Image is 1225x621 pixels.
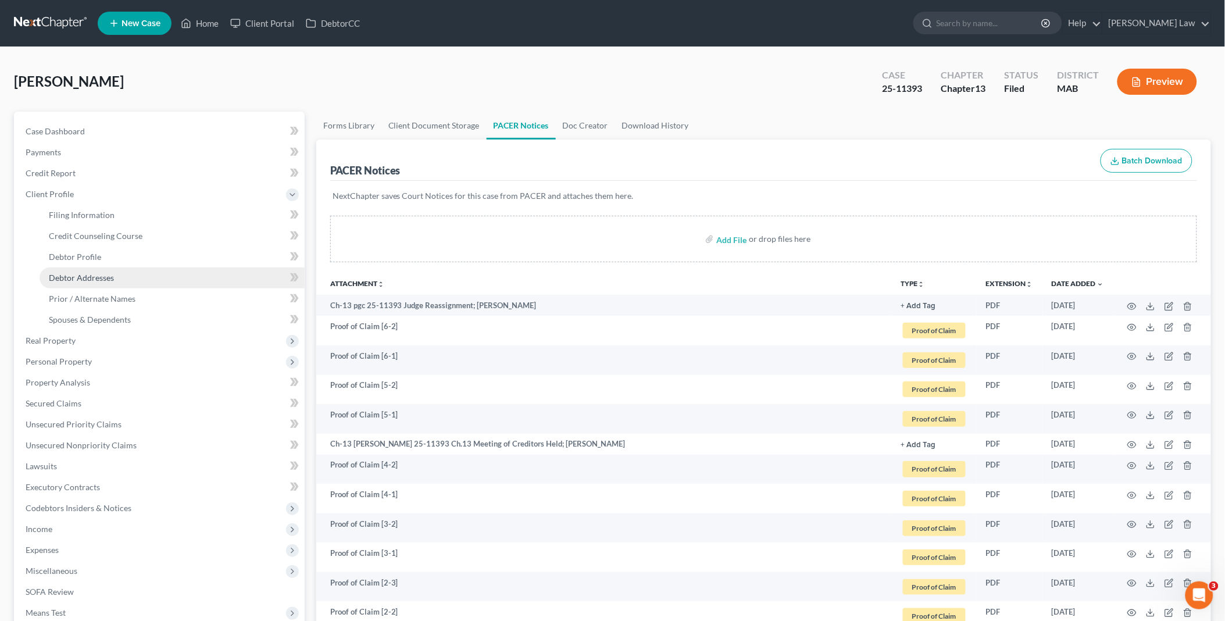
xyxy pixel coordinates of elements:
[26,168,76,178] span: Credit Report
[977,572,1042,602] td: PDF
[977,404,1042,434] td: PDF
[16,372,305,393] a: Property Analysis
[26,524,52,534] span: Income
[1042,513,1113,543] td: [DATE]
[316,345,892,375] td: Proof of Claim [6-1]
[1117,69,1197,95] button: Preview
[122,19,160,28] span: New Case
[1004,69,1038,82] div: Status
[316,295,892,316] td: Ch-13 pgc 25-11393 Judge Reassignment; [PERSON_NAME]
[26,336,76,345] span: Real Property
[975,83,985,94] span: 13
[316,404,892,434] td: Proof of Claim [5-1]
[316,572,892,602] td: Proof of Claim [2-3]
[977,316,1042,345] td: PDF
[224,13,300,34] a: Client Portal
[977,543,1042,572] td: PDF
[901,441,936,449] button: + Add Tag
[26,398,81,408] span: Secured Claims
[16,456,305,477] a: Lawsuits
[903,579,966,595] span: Proof of Claim
[901,519,967,538] a: Proof of Claim
[26,482,100,492] span: Executory Contracts
[901,380,967,399] a: Proof of Claim
[1042,375,1113,405] td: [DATE]
[316,375,892,405] td: Proof of Claim [5-2]
[26,503,131,513] span: Codebtors Insiders & Notices
[903,491,966,506] span: Proof of Claim
[1042,345,1113,375] td: [DATE]
[377,281,384,288] i: unfold_more
[1042,543,1113,572] td: [DATE]
[40,288,305,309] a: Prior / Alternate Names
[316,543,892,572] td: Proof of Claim [3-1]
[918,281,925,288] i: unfold_more
[16,435,305,456] a: Unsecured Nonpriority Claims
[333,190,1195,202] p: NextChapter saves Court Notices for this case from PACER and attaches them here.
[903,411,966,427] span: Proof of Claim
[26,189,74,199] span: Client Profile
[26,419,122,429] span: Unsecured Priority Claims
[1042,455,1113,484] td: [DATE]
[941,69,985,82] div: Chapter
[1042,295,1113,316] td: [DATE]
[901,489,967,508] a: Proof of Claim
[977,295,1042,316] td: PDF
[26,608,66,618] span: Means Test
[556,112,615,140] a: Doc Creator
[300,13,366,34] a: DebtorCC
[26,377,90,387] span: Property Analysis
[901,438,967,449] a: + Add Tag
[14,73,124,90] span: [PERSON_NAME]
[1101,149,1192,173] button: Batch Download
[977,345,1042,375] td: PDF
[903,549,966,565] span: Proof of Claim
[49,294,135,304] span: Prior / Alternate Names
[487,112,556,140] a: PACER Notices
[1097,281,1104,288] i: expand_more
[49,273,114,283] span: Debtor Addresses
[49,315,131,324] span: Spouses & Dependents
[986,279,1033,288] a: Extensionunfold_more
[1063,13,1102,34] a: Help
[901,548,967,567] a: Proof of Claim
[1042,316,1113,345] td: [DATE]
[937,12,1043,34] input: Search by name...
[316,484,892,513] td: Proof of Claim [4-1]
[901,409,967,429] a: Proof of Claim
[16,121,305,142] a: Case Dashboard
[26,587,74,597] span: SOFA Review
[1026,281,1033,288] i: unfold_more
[16,477,305,498] a: Executory Contracts
[749,233,810,245] div: or drop files here
[49,252,101,262] span: Debtor Profile
[1042,434,1113,455] td: [DATE]
[40,247,305,267] a: Debtor Profile
[901,351,967,370] a: Proof of Claim
[901,302,936,310] button: + Add Tag
[16,142,305,163] a: Payments
[40,205,305,226] a: Filing Information
[40,309,305,330] a: Spouses & Dependents
[1185,581,1213,609] iframe: Intercom live chat
[901,300,967,311] a: + Add Tag
[16,163,305,184] a: Credit Report
[26,545,59,555] span: Expenses
[26,461,57,471] span: Lawsuits
[26,126,85,136] span: Case Dashboard
[175,13,224,34] a: Home
[26,356,92,366] span: Personal Property
[316,316,892,345] td: Proof of Claim [6-2]
[903,381,966,397] span: Proof of Claim
[316,513,892,543] td: Proof of Claim [3-2]
[977,484,1042,513] td: PDF
[1042,484,1113,513] td: [DATE]
[615,112,696,140] a: Download History
[16,393,305,414] a: Secured Claims
[901,459,967,479] a: Proof of Claim
[1209,581,1219,591] span: 3
[26,147,61,157] span: Payments
[330,163,401,177] div: PACER Notices
[977,513,1042,543] td: PDF
[16,414,305,435] a: Unsecured Priority Claims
